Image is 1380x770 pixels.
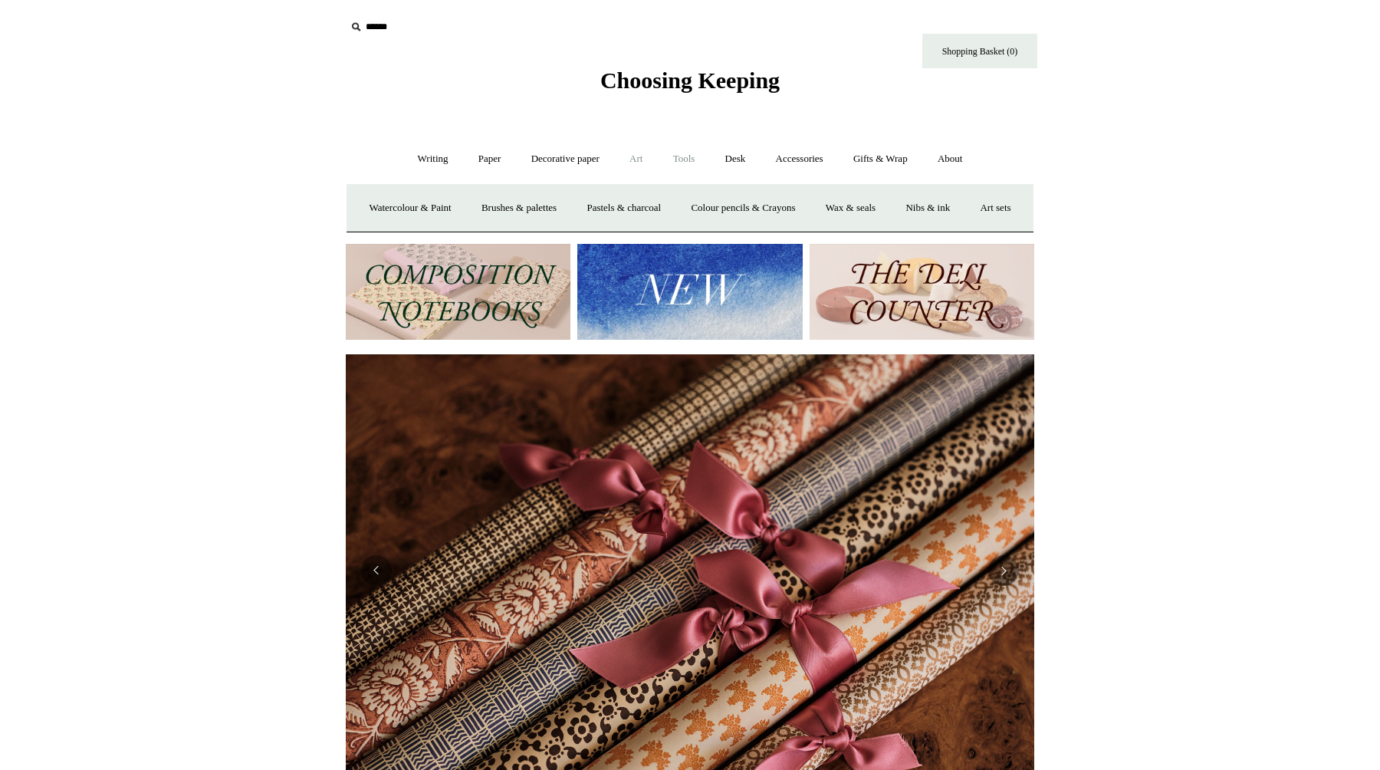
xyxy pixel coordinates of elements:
a: Colour pencils & Crayons [677,188,809,229]
a: Tools [659,139,709,179]
a: Wax & seals [812,188,889,229]
button: Next [988,555,1019,586]
a: Nibs & ink [892,188,964,229]
img: The Deli Counter [810,244,1034,340]
a: Paper [465,139,515,179]
a: Gifts & Wrap [839,139,922,179]
span: Choosing Keeping [600,67,780,93]
a: Desk [711,139,760,179]
button: Previous [361,555,392,586]
a: Art [616,139,656,179]
a: Pastels & charcoal [573,188,675,229]
a: Choosing Keeping [600,80,780,90]
a: Writing [404,139,462,179]
a: About [924,139,977,179]
a: Watercolour & Paint [355,188,465,229]
a: Brushes & palettes [468,188,570,229]
a: Accessories [762,139,837,179]
a: Art sets [966,188,1024,229]
img: 202302 Composition ledgers.jpg__PID:69722ee6-fa44-49dd-a067-31375e5d54ec [346,244,570,340]
a: Decorative paper [517,139,613,179]
a: Shopping Basket (0) [922,34,1037,68]
img: New.jpg__PID:f73bdf93-380a-4a35-bcfe-7823039498e1 [577,244,802,340]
